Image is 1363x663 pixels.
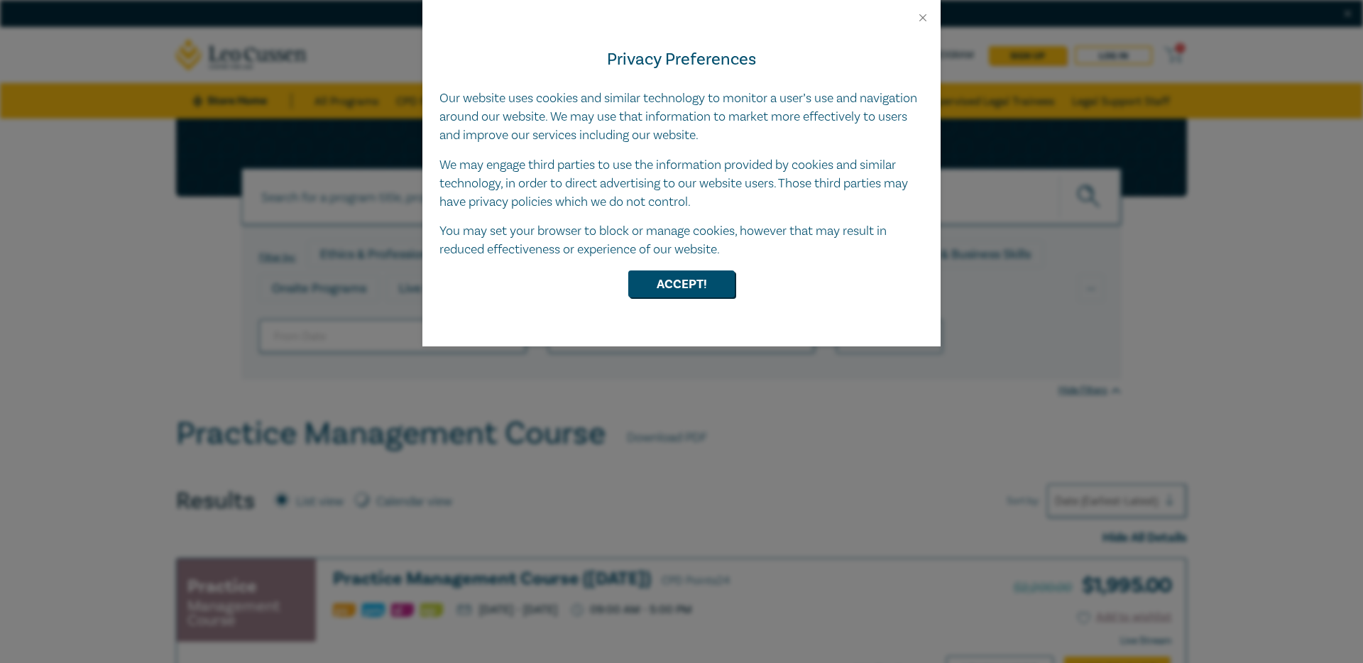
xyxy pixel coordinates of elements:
[916,11,929,24] button: Close
[439,222,924,259] p: You may set your browser to block or manage cookies, however that may result in reduced effective...
[439,47,924,72] h4: Privacy Preferences
[628,270,735,297] button: Accept!
[439,156,924,212] p: We may engage third parties to use the information provided by cookies and similar technology, in...
[439,89,924,145] p: Our website uses cookies and similar technology to monitor a user’s use and navigation around our...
